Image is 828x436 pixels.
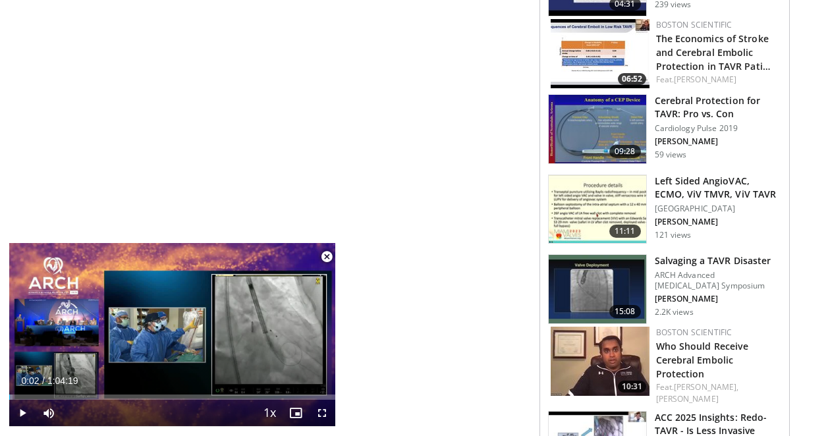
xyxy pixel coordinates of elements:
[9,243,335,427] video-js: Video Player
[549,95,646,163] img: 18b5a8e7-79a8-4cdf-97d1-a358907714f2.150x105_q85_crop-smart_upscale.jpg
[549,175,646,244] img: 6d0dab00-03e7-4697-8633-d8127bca067e.150x105_q85_crop-smart_upscale.jpg
[655,94,781,121] h3: Cerebral Protection for TAVR: Pro vs. Con
[549,255,646,323] img: 411331c3-0ad8-4d03-84a7-7d937e2425c7.150x105_q85_crop-smart_upscale.jpg
[609,305,641,318] span: 15:08
[9,400,36,426] button: Play
[655,230,692,240] p: 121 views
[47,375,78,386] span: 1:04:19
[655,294,781,304] p: [PERSON_NAME]
[656,19,732,30] a: Boston Scientific
[42,375,45,386] span: /
[309,400,335,426] button: Fullscreen
[551,19,649,88] img: 43b863fa-b68f-423d-8ef8-a8a5e12d5be2.150x105_q85_crop-smart_upscale.jpg
[655,204,781,214] p: [GEOGRAPHIC_DATA]
[656,327,732,338] a: Boston Scientific
[656,74,779,86] div: Feat.
[551,19,649,88] a: 06:52
[655,123,781,134] p: Cardiology Pulse 2019
[655,175,781,201] h3: Left Sided AngioVAC, ECMO, ViV TMVR, ViV TAVR
[674,74,736,85] a: [PERSON_NAME]
[548,175,781,244] a: 11:11 Left Sided AngioVAC, ECMO, ViV TMVR, ViV TAVR [GEOGRAPHIC_DATA] [PERSON_NAME] 121 views
[656,340,749,380] a: Who Should Receive Cerebral Embolic Protection
[256,400,283,426] button: Playback Rate
[609,145,641,158] span: 09:28
[656,381,779,405] div: Feat.
[655,307,694,317] p: 2.2K views
[655,150,687,160] p: 59 views
[618,73,646,85] span: 06:52
[655,270,781,291] p: ARCH Advanced [MEDICAL_DATA] Symposium
[551,327,649,396] a: 10:31
[655,217,781,227] p: [PERSON_NAME]
[655,136,781,147] p: [PERSON_NAME]
[9,395,335,400] div: Progress Bar
[655,254,781,267] h3: Salvaging a TAVR Disaster
[314,243,340,271] button: Close
[548,254,781,324] a: 15:08 Salvaging a TAVR Disaster ARCH Advanced [MEDICAL_DATA] Symposium [PERSON_NAME] 2.2K views
[548,94,781,164] a: 09:28 Cerebral Protection for TAVR: Pro vs. Con Cardiology Pulse 2019 [PERSON_NAME] 59 views
[21,375,39,386] span: 0:02
[656,393,719,404] a: [PERSON_NAME]
[656,32,771,72] a: The Economics of Stroke and Cerebral Embolic Protection in TAVR Pati…
[551,327,649,396] img: eae855c7-0945-4ca7-855d-898fcbfc5141.150x105_q85_crop-smart_upscale.jpg
[36,400,62,426] button: Mute
[283,400,309,426] button: Enable picture-in-picture mode
[674,381,738,393] a: [PERSON_NAME],
[609,225,641,238] span: 11:11
[618,381,646,393] span: 10:31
